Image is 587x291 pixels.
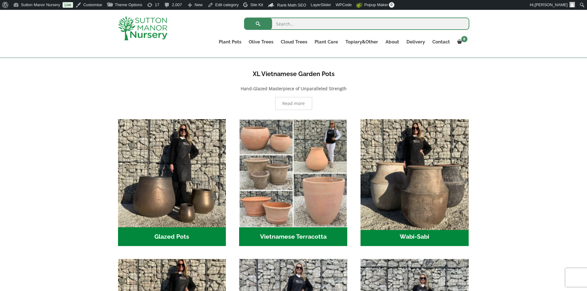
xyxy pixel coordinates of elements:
[239,227,347,246] h2: Vietnamese Terracotta
[429,38,454,46] a: Contact
[253,70,335,78] b: XL Vietnamese Garden Pots
[244,18,469,30] input: Search...
[63,2,73,8] a: Live
[361,119,469,246] a: Visit product category Wabi-Sabi
[118,119,226,246] a: Visit product category Glazed Pots
[215,38,245,46] a: Plant Pots
[403,38,429,46] a: Delivery
[239,119,347,227] img: Vietnamese Terracotta
[118,227,226,246] h2: Glazed Pots
[241,86,347,91] b: Hand-Glazed Masterpiece of Unparalleled Strength
[282,101,305,106] span: Read more
[250,2,263,7] span: Site Kit
[239,119,347,246] a: Visit product category Vietnamese Terracotta
[454,38,469,46] a: 8
[277,3,306,7] span: Rank Math SEO
[245,38,277,46] a: Olive Trees
[118,16,167,40] img: logo
[118,119,226,227] img: Glazed Pots
[311,38,342,46] a: Plant Care
[461,36,467,42] span: 8
[535,2,568,7] span: [PERSON_NAME]
[342,38,382,46] a: Topiary&Other
[361,227,469,246] h2: Wabi-Sabi
[389,2,394,8] span: 0
[382,38,403,46] a: About
[358,116,471,230] img: Wabi-Sabi
[277,38,311,46] a: Cloud Trees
